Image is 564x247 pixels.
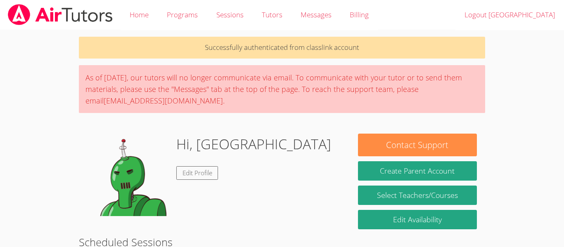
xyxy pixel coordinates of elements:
[79,65,485,113] div: As of [DATE], our tutors will no longer communicate via email. To communicate with your tutor or ...
[358,134,477,156] button: Contact Support
[358,186,477,205] a: Select Teachers/Courses
[176,166,218,180] a: Edit Profile
[87,134,170,216] img: default.png
[358,161,477,181] button: Create Parent Account
[79,37,485,59] p: Successfully authenticated from classlink account
[176,134,331,155] h1: Hi, [GEOGRAPHIC_DATA]
[7,4,114,25] img: airtutors_banner-c4298cdbf04f3fff15de1276eac7730deb9818008684d7c2e4769d2f7ddbe033.png
[358,210,477,229] a: Edit Availability
[301,10,332,19] span: Messages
